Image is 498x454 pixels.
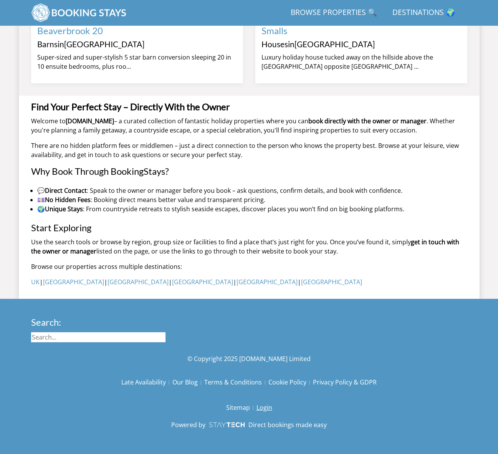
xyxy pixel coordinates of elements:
img: BookingStays [31,3,127,22]
a: Our Blog [172,376,204,389]
a: Cookie Policy [268,376,313,389]
h3: Start Exploring [31,223,467,233]
strong: Find Your Perfect Stay – Directly With the Owner [31,101,230,112]
h3: Search: [31,317,165,327]
p: Welcome to – a curated collection of fantastic holiday properties where you can . Whether you're ... [31,116,467,135]
a: Login [256,401,272,414]
a: Privacy Policy & GDPR [313,376,377,389]
a: UK [31,278,40,286]
p: 🌍 : From countryside retreats to stylish seaside escapes, discover places you won’t find on big b... [37,204,467,214]
a: Houses [261,39,288,49]
a: Powered byDirect bookings made easy [171,420,327,429]
p: Luxury holiday house tucked away on the hillside above the [GEOGRAPHIC_DATA] opposite [GEOGRAPHIC... [261,53,461,71]
p: There are no hidden platform fees or middlemen – just a direct connection to the person who knows... [31,141,467,159]
a: [GEOGRAPHIC_DATA] [43,278,104,286]
a: Browse Properties 🔍 [288,4,380,22]
strong: Unique Stays [45,205,83,213]
a: Destinations 🌍 [389,4,458,22]
a: Beaverbrook 20 [37,25,103,36]
h4: in [261,40,461,49]
a: Sitemap [226,401,256,414]
p: © Copyright 2025 [DOMAIN_NAME] Limited [31,354,467,363]
p: Browse our properties across multiple destinations: [31,262,467,271]
a: Barns [37,39,58,49]
p: 💷 : Booking direct means better value and transparent pricing. [37,195,467,204]
img: scrumpy.png [208,420,245,429]
p: 💬 : Speak to the owner or manager before you book – ask questions, confirm details, and book with... [37,186,467,195]
a: [GEOGRAPHIC_DATA] [237,278,298,286]
strong: No Hidden Fees [45,196,91,204]
p: Use the search tools or browse by region, group size or facilities to find a place that’s just ri... [31,237,467,256]
a: [GEOGRAPHIC_DATA] [301,278,362,286]
a: [GEOGRAPHIC_DATA] [172,278,233,286]
h4: in [37,40,237,49]
p: Super-sized and super-stylish 5 star barn conversion sleeping 20 in 10 ensuite bedrooms, plus roo... [37,53,237,71]
input: Search... [31,332,165,342]
a: Late Availability [121,376,172,389]
strong: [DOMAIN_NAME] [66,117,114,125]
strong: get in touch with the owner or manager [31,238,459,255]
a: [GEOGRAPHIC_DATA] [294,39,375,49]
p: | | | | | [31,277,467,287]
strong: book directly with the owner or manager [308,117,427,125]
h3: Why Book Through BookingStays? [31,166,467,176]
a: [GEOGRAPHIC_DATA] [64,39,144,49]
a: [GEOGRAPHIC_DATA] [108,278,169,286]
a: Smalls [261,25,287,36]
strong: Direct Contact [45,186,87,195]
a: Terms & Conditions [204,376,268,389]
